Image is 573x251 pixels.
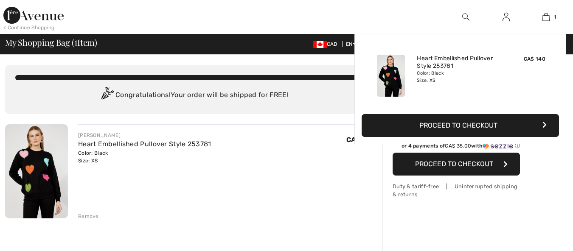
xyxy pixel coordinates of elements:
[377,55,405,97] img: Heart Embellished Pullover Style 253781
[3,7,64,24] img: 1ère Avenue
[98,87,115,104] img: Congratulation2.svg
[313,41,327,48] img: Canadian Dollar
[74,36,77,47] span: 1
[554,13,556,21] span: 1
[496,12,517,22] a: Sign In
[3,24,55,31] div: < Continue Shopping
[78,131,211,139] div: [PERSON_NAME]
[393,182,520,198] div: Duty & tariff-free | Uninterrupted shipping & returns
[417,55,500,70] a: Heart Embellished Pullover Style 253781
[78,140,211,148] a: Heart Embellished Pullover Style 253781
[417,70,500,84] div: Color: Black Size: XS
[78,149,211,165] div: Color: Black Size: XS
[15,87,372,104] div: Congratulations! Your order will be shipped for FREE!
[527,12,566,22] a: 1
[503,12,510,22] img: My Info
[346,136,375,144] span: CA$ 140
[542,12,550,22] img: My Bag
[5,124,68,218] img: Heart Embellished Pullover Style 253781
[5,38,97,47] span: My Shopping Bag ( Item)
[362,114,559,137] button: Proceed to Checkout
[524,56,545,62] span: CA$ 140
[462,12,469,22] img: search the website
[346,41,357,47] span: EN
[313,41,341,47] span: CAD
[78,212,99,220] div: Remove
